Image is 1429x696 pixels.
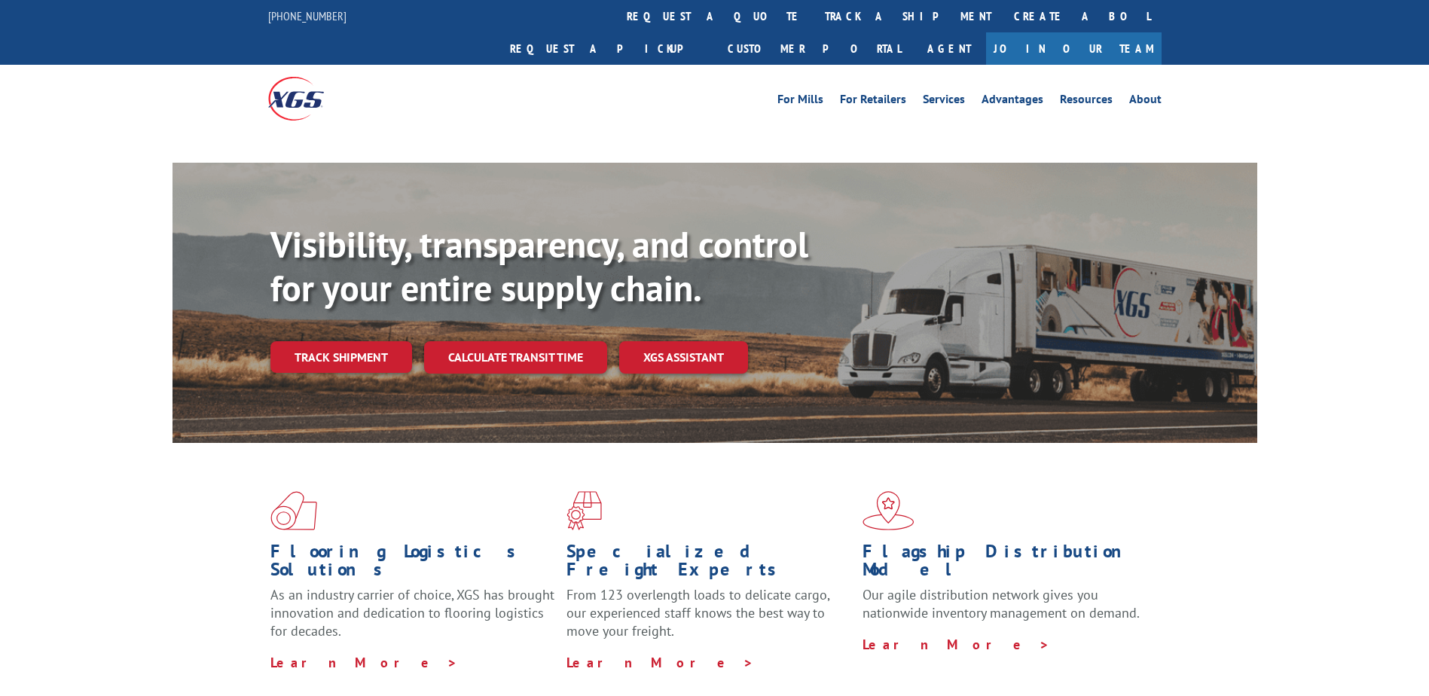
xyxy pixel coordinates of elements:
[424,341,607,374] a: Calculate transit time
[566,542,851,586] h1: Specialized Freight Experts
[863,542,1147,586] h1: Flagship Distribution Model
[268,8,347,23] a: [PHONE_NUMBER]
[566,586,851,653] p: From 123 overlength loads to delicate cargo, our experienced staff knows the best way to move you...
[619,341,748,374] a: XGS ASSISTANT
[863,586,1140,621] span: Our agile distribution network gives you nationwide inventory management on demand.
[566,491,602,530] img: xgs-icon-focused-on-flooring-red
[912,32,986,65] a: Agent
[270,654,458,671] a: Learn More >
[840,93,906,110] a: For Retailers
[863,491,914,530] img: xgs-icon-flagship-distribution-model-red
[777,93,823,110] a: For Mills
[270,586,554,640] span: As an industry carrier of choice, XGS has brought innovation and dedication to flooring logistics...
[716,32,912,65] a: Customer Portal
[270,341,412,373] a: Track shipment
[982,93,1043,110] a: Advantages
[499,32,716,65] a: Request a pickup
[1060,93,1113,110] a: Resources
[270,542,555,586] h1: Flooring Logistics Solutions
[1129,93,1162,110] a: About
[270,221,808,311] b: Visibility, transparency, and control for your entire supply chain.
[923,93,965,110] a: Services
[566,654,754,671] a: Learn More >
[270,491,317,530] img: xgs-icon-total-supply-chain-intelligence-red
[863,636,1050,653] a: Learn More >
[986,32,1162,65] a: Join Our Team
